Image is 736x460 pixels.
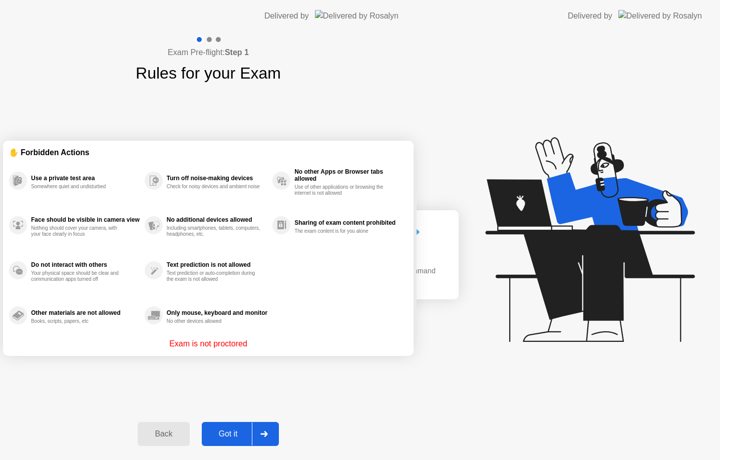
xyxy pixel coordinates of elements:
[141,429,186,438] div: Back
[167,225,261,237] div: Including smartphones, tablets, computers, headphones, etc.
[202,422,279,446] button: Got it
[31,318,126,324] div: Books, scripts, papers, etc
[31,225,126,237] div: Nothing should cover your camera, with your face clearly in focus
[136,61,281,85] h1: Rules for your Exam
[31,270,126,282] div: Your physical space should be clear and communication apps turned off
[294,184,389,196] div: Use of other applications or browsing the internet is not allowed
[167,261,267,268] div: Text prediction is not allowed
[167,184,261,190] div: Check for noisy devices and ambient noise
[167,175,267,182] div: Turn off noise-making devices
[31,184,126,190] div: Somewhere quiet and undisturbed
[168,47,249,59] h4: Exam Pre-flight:
[294,219,403,226] div: Sharing of exam content prohibited
[169,338,247,350] p: Exam is not proctored
[167,309,267,316] div: Only mouse, keyboard and monitor
[31,261,140,268] div: Do not interact with others
[315,10,399,22] img: Delivered by Rosalyn
[568,10,612,22] div: Delivered by
[294,228,389,234] div: The exam content is for you alone
[167,216,267,223] div: No additional devices allowed
[31,216,140,223] div: Face should be visible in camera view
[138,422,189,446] button: Back
[205,429,252,438] div: Got it
[225,48,249,57] b: Step 1
[31,175,140,182] div: Use a private test area
[618,10,702,22] img: Delivered by Rosalyn
[294,168,403,182] div: No other Apps or Browser tabs allowed
[264,10,309,22] div: Delivered by
[167,318,261,324] div: No other devices allowed
[167,270,261,282] div: Text prediction or auto-completion during the exam is not allowed
[31,309,140,316] div: Other materials are not allowed
[9,147,408,158] div: ✋ Forbidden Actions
